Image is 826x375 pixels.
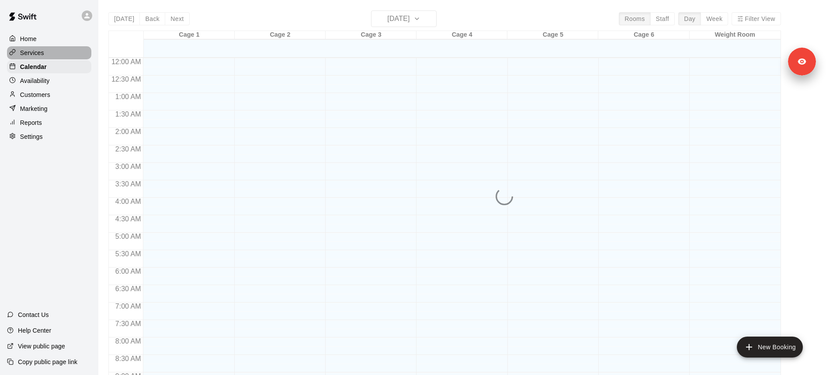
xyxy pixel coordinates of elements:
[113,303,143,310] span: 7:00 AM
[20,104,48,113] p: Marketing
[7,60,91,73] a: Calendar
[113,250,143,258] span: 5:30 AM
[20,76,50,85] p: Availability
[18,326,51,335] p: Help Center
[598,31,689,39] div: Cage 6
[7,46,91,59] a: Services
[109,76,143,83] span: 12:30 AM
[113,337,143,345] span: 8:00 AM
[113,93,143,100] span: 1:00 AM
[18,310,49,319] p: Contact Us
[737,337,803,358] button: add
[20,118,42,127] p: Reports
[20,132,43,141] p: Settings
[7,130,91,143] a: Settings
[7,116,91,129] a: Reports
[20,34,37,43] p: Home
[113,268,143,275] span: 6:00 AM
[113,355,143,362] span: 8:30 AM
[109,58,143,65] span: 12:00 AM
[7,74,91,87] a: Availability
[113,285,143,292] span: 6:30 AM
[144,31,235,39] div: Cage 1
[690,31,781,39] div: Weight Room
[113,233,143,240] span: 5:00 AM
[20,48,44,57] p: Services
[113,180,143,188] span: 3:30 AM
[20,90,50,99] p: Customers
[326,31,416,39] div: Cage 3
[113,215,143,223] span: 4:30 AM
[18,358,77,366] p: Copy public page link
[113,198,143,205] span: 4:00 AM
[507,31,598,39] div: Cage 5
[113,163,143,170] span: 3:00 AM
[113,128,143,135] span: 2:00 AM
[7,32,91,45] a: Home
[416,31,507,39] div: Cage 4
[113,110,143,118] span: 1:30 AM
[235,31,326,39] div: Cage 2
[113,320,143,327] span: 7:30 AM
[7,102,91,115] a: Marketing
[18,342,65,351] p: View public page
[113,145,143,153] span: 2:30 AM
[20,62,47,71] p: Calendar
[7,88,91,101] a: Customers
